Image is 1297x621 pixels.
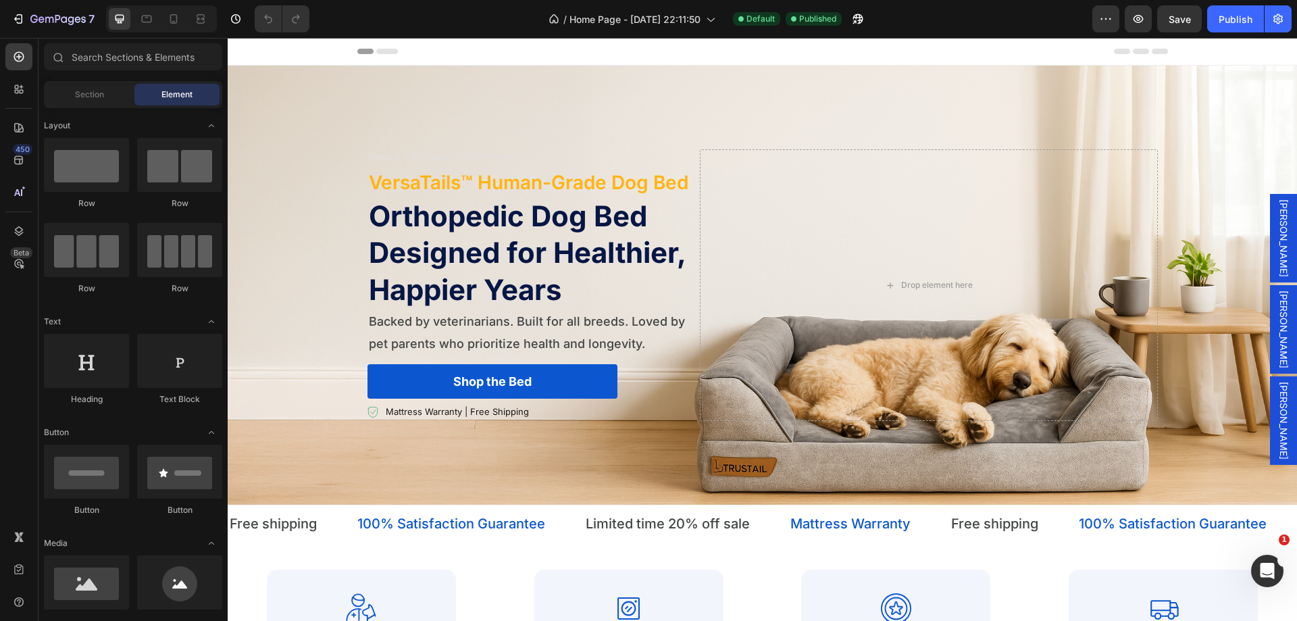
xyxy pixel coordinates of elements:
span: Element [161,89,193,101]
h2: Orthopedic Dog Bed Designed for Healthier, Happier Years [140,159,467,272]
div: Heading [44,393,129,405]
div: Text Block [137,393,222,405]
input: Search Sections & Elements [44,43,222,70]
span: [PERSON_NAME] [1049,162,1063,239]
span: Save [1169,14,1191,25]
span: Button [44,426,69,439]
p: 7 [88,11,95,27]
div: Drop element here [673,242,745,253]
div: Row [137,197,222,209]
button: 7 [5,5,101,32]
a: Shop the Bed [140,326,390,361]
div: Row [137,282,222,295]
div: Row [44,197,129,209]
p: Mattress Warranty | Free Shipping [158,368,301,381]
div: Button [137,504,222,516]
span: [PERSON_NAME] [1049,344,1063,422]
span: Media [44,537,68,549]
div: Undo/Redo [255,5,309,32]
p: Backed by veterinarians. Built for all breeds. Loved by pet parents who prioritize health and lon... [141,273,465,317]
p: Free shipping [2,474,89,498]
iframe: Intercom live chat [1251,555,1283,587]
span: / [563,12,567,26]
p: 100% Satisfaction Guarantee [851,474,1039,498]
p: VersaTails™ Human-Grade Dog Bed [141,132,465,157]
button: Save [1157,5,1202,32]
span: 1 [1279,535,1290,545]
p: Shop the Bed [226,334,304,353]
span: [PERSON_NAME] [1049,253,1063,330]
span: Home Page - [DATE] 22:11:50 [569,12,701,26]
span: Text [44,316,61,328]
div: Row [44,282,129,295]
span: Published [799,13,836,25]
iframe: Design area [228,38,1297,621]
span: Toggle open [201,532,222,554]
span: Toggle open [201,311,222,332]
p: Mattress Warranty [563,474,683,498]
button: Publish [1207,5,1264,32]
span: Toggle open [201,115,222,136]
div: Beta [10,247,32,258]
span: Section [75,89,104,101]
span: Default [746,13,775,25]
div: 450 [13,144,32,155]
p: Rated 4.5/5 Based on 895 Reviews [141,113,289,124]
p: Limited time 20% off sale [358,474,522,498]
span: Layout [44,120,70,132]
span: Toggle open [201,422,222,443]
p: 100% Satisfaction Guarantee [130,474,317,498]
div: Publish [1219,12,1252,26]
p: Free shipping [723,474,811,498]
div: Button [44,504,129,516]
